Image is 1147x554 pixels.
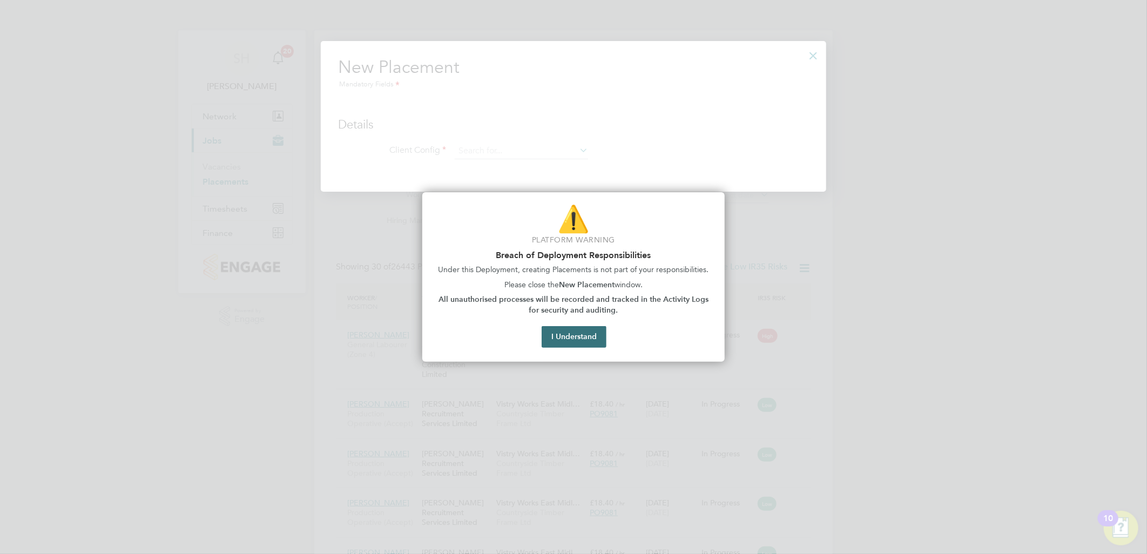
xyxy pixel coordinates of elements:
[422,192,725,362] div: Breach of Deployment Warning
[504,280,559,289] span: Please close the
[435,235,712,246] p: Platform Warning
[435,265,712,275] p: Under this Deployment, creating Placements is not part of your responsibilities.
[438,295,711,315] strong: All unauthorised processes will be recorded and tracked in the Activity Logs for security and aud...
[435,250,712,260] h2: Breach of Deployment Responsibilities
[615,280,643,289] span: window.
[559,280,615,289] strong: New Placement
[435,201,712,237] p: ⚠️
[542,326,606,348] button: I Understand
